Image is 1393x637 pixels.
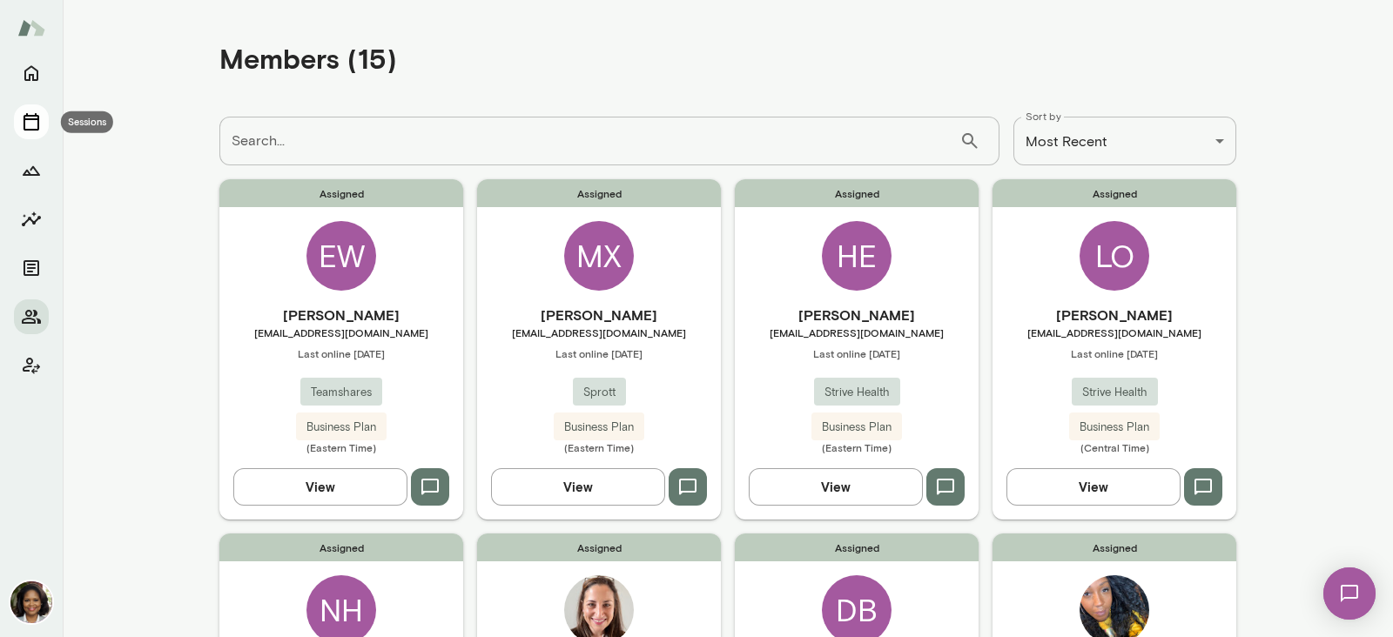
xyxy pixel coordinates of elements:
span: Last online [DATE] [219,346,463,360]
div: HE [822,221,892,291]
h6: [PERSON_NAME] [993,305,1236,325]
span: Assigned [477,179,721,207]
h6: [PERSON_NAME] [219,305,463,325]
span: (Eastern Time) [735,440,979,454]
button: View [233,468,407,505]
h4: Members (15) [219,42,397,75]
button: View [491,468,665,505]
span: (Eastern Time) [219,440,463,454]
button: Client app [14,348,49,383]
div: Sessions [61,111,113,133]
span: Assigned [219,533,463,561]
span: Last online [DATE] [477,346,721,360]
span: Teamshares [300,384,382,401]
div: MX [564,221,634,291]
span: Strive Health [1072,384,1158,401]
span: (Eastern Time) [477,440,721,454]
button: View [1006,468,1181,505]
span: Assigned [993,533,1236,561]
span: Assigned [735,179,979,207]
button: Sessions [14,104,49,139]
span: Strive Health [814,384,900,401]
span: Business Plan [554,419,644,436]
h6: [PERSON_NAME] [477,305,721,325]
span: Business Plan [1069,419,1160,436]
label: Sort by [1026,109,1061,124]
div: Most Recent [1013,117,1236,165]
span: Business Plan [296,419,387,436]
div: LO [1080,221,1149,291]
span: Last online [DATE] [735,346,979,360]
button: View [749,468,923,505]
span: [EMAIL_ADDRESS][DOMAIN_NAME] [735,325,979,339]
div: EW [306,221,376,291]
button: Documents [14,251,49,285]
span: (Central Time) [993,440,1236,454]
span: Business Plan [811,419,902,436]
button: Growth Plan [14,153,49,188]
span: Assigned [735,533,979,561]
span: [EMAIL_ADDRESS][DOMAIN_NAME] [477,325,721,339]
img: Cheryl Mills [10,581,52,623]
span: Assigned [993,179,1236,207]
span: Assigned [477,533,721,561]
span: Sprott [573,384,626,401]
button: Home [14,56,49,91]
span: Last online [DATE] [993,346,1236,360]
img: Mento [17,11,45,44]
h6: [PERSON_NAME] [735,305,979,325]
span: [EMAIL_ADDRESS][DOMAIN_NAME] [219,325,463,339]
span: Assigned [219,179,463,207]
button: Members [14,299,49,334]
button: Insights [14,202,49,237]
span: [EMAIL_ADDRESS][DOMAIN_NAME] [993,325,1236,339]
